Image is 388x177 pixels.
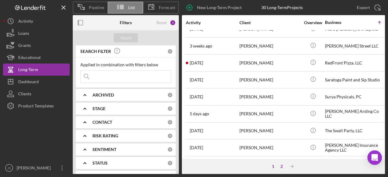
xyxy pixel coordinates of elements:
button: Dashboard [3,76,70,88]
time: 2025-07-30 13:23 [190,94,203,99]
button: Clients [3,88,70,100]
div: 0 [167,106,173,111]
div: [PERSON_NAME] [239,72,300,88]
div: [PERSON_NAME] Arding Co LLC [325,106,386,122]
button: Activity [3,15,70,27]
div: Applied in combination with filters below [80,62,171,67]
button: New Long-Term Project [182,2,248,14]
button: Educational [3,51,70,64]
button: Grants [3,39,70,51]
time: 2025-08-11 12:20 [190,61,203,65]
div: [PERSON_NAME] [239,106,300,122]
button: Long-Term [3,64,70,76]
b: CONTACT [92,120,112,125]
div: New Long-Term Project [197,2,242,14]
div: 1 [170,20,176,26]
time: 2025-08-19 14:42 [190,77,203,82]
div: 0 [167,133,173,139]
div: Activity [18,15,33,29]
div: [PERSON_NAME] [239,89,300,105]
div: [PERSON_NAME] Street LLC [325,38,386,54]
button: Export [351,2,385,14]
div: Long-Term [18,64,38,77]
time: 2025-07-31 22:52 [190,145,203,150]
span: Pipeline [89,5,104,10]
div: Business [325,20,355,25]
div: 0 [167,120,173,125]
button: JS[PERSON_NAME] [3,162,70,174]
span: Forecast [159,5,175,10]
b: RISK RATING [92,133,118,138]
div: RedFront Pizza, LLC [325,55,386,71]
div: [PERSON_NAME] [239,123,300,139]
div: [PERSON_NAME] [239,38,300,54]
text: JS [7,166,11,170]
button: Apply [114,33,138,42]
b: STAGE [92,106,105,111]
b: STATUS [92,161,108,166]
div: 0 [167,147,173,152]
div: 2 [277,164,286,169]
div: 30 Long-Term Projects [261,5,303,10]
div: Activity [186,20,239,25]
b: SEARCH FILTER [80,49,111,54]
div: Product Templates [18,100,54,113]
div: Reset [156,20,167,25]
div: 0 [167,92,173,98]
div: Open Intercom Messenger [367,150,382,165]
div: [PERSON_NAME] Insurance Agency LLC [325,140,386,156]
div: Loans [18,27,29,41]
div: Overview [302,20,324,25]
time: 2025-08-22 07:48 [190,111,209,116]
b: SENTIMENT [92,147,116,152]
div: 0 [167,160,173,166]
div: Apply [120,33,132,42]
div: [PERSON_NAME] [239,55,300,71]
div: 0 [167,49,173,54]
b: ARCHIVED [92,93,114,97]
time: 2025-08-14 17:52 [190,128,203,133]
div: Surya Physicals, PC [325,89,386,105]
div: Educational [18,51,41,65]
div: Clients [18,88,31,101]
div: [PERSON_NAME] [239,140,300,156]
div: Saratoga Paint and Sip Studio [325,72,386,88]
button: Loans [3,27,70,39]
button: Product Templates [3,100,70,112]
div: [PERSON_NAME] [15,162,55,175]
div: Export [357,2,370,14]
div: Dashboard [18,76,39,89]
div: 1 [269,164,277,169]
div: The Swell Party, LLC [325,123,386,139]
div: Grants [18,39,31,53]
span: List [128,5,135,10]
time: 2025-08-05 18:13 [190,44,212,48]
b: Filters [120,20,132,25]
div: Client [239,20,300,25]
